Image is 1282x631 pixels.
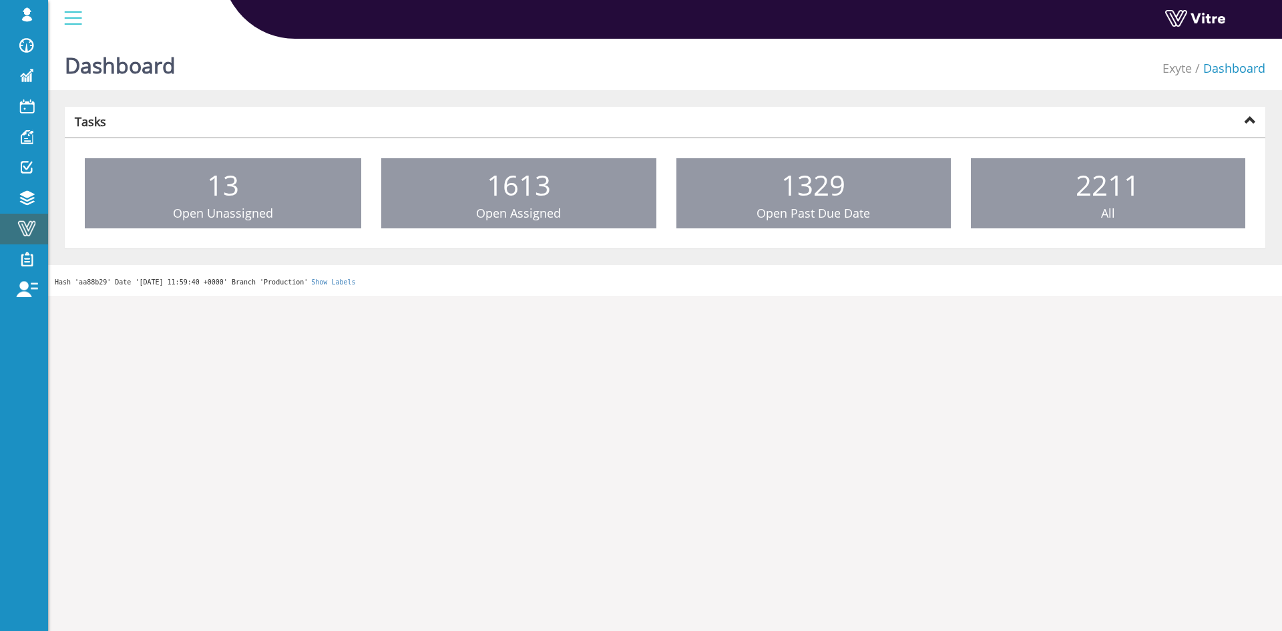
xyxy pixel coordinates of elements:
[311,278,355,286] a: Show Labels
[1101,205,1115,221] span: All
[381,158,656,229] a: 1613 Open Assigned
[207,166,239,204] span: 13
[55,278,308,286] span: Hash 'aa88b29' Date '[DATE] 11:59:40 +0000' Branch 'Production'
[75,114,106,130] strong: Tasks
[85,158,361,229] a: 13 Open Unassigned
[476,205,561,221] span: Open Assigned
[487,166,551,204] span: 1613
[757,205,870,221] span: Open Past Due Date
[781,166,845,204] span: 1329
[676,158,951,229] a: 1329 Open Past Due Date
[1162,60,1192,76] a: Exyte
[65,33,176,90] h1: Dashboard
[173,205,273,221] span: Open Unassigned
[1192,60,1265,77] li: Dashboard
[1076,166,1140,204] span: 2211
[971,158,1245,229] a: 2211 All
